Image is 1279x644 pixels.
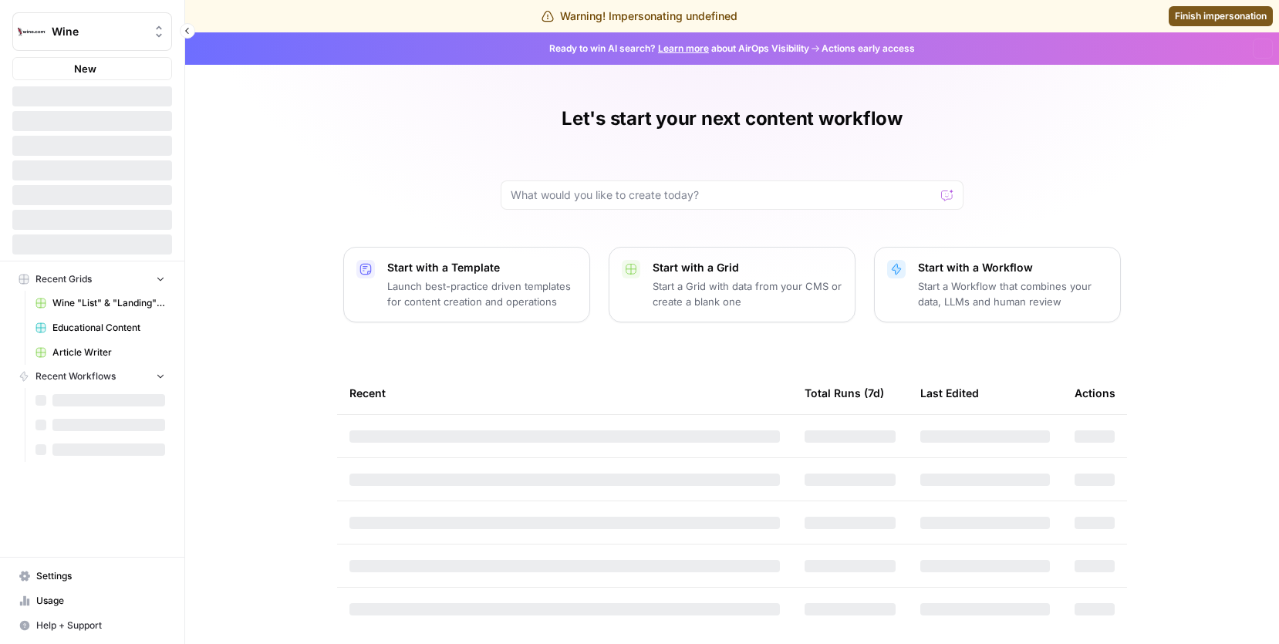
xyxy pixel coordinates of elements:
a: Wine "List" & "Landing" Pages [29,291,172,315]
div: Last Edited [920,372,979,414]
button: Start with a GridStart a Grid with data from your CMS or create a blank one [609,247,855,322]
div: Recent [349,372,780,414]
span: Ready to win AI search? about AirOps Visibility [549,42,809,56]
span: Actions early access [822,42,915,56]
span: Usage [36,594,165,608]
p: Start a Grid with data from your CMS or create a blank one [653,278,842,309]
span: Help + Support [36,619,165,632]
h1: Let's start your next content workflow [562,106,903,131]
span: Wine [52,24,145,39]
button: New [12,57,172,80]
a: Learn more [658,42,709,54]
button: Workspace: Wine [12,12,172,51]
div: Warning! Impersonating undefined [542,8,737,24]
button: Help + Support [12,613,172,638]
span: Educational Content [52,321,165,335]
button: Recent Workflows [12,365,172,388]
span: Wine "List" & "Landing" Pages [52,296,165,310]
span: Article Writer [52,346,165,359]
span: Settings [36,569,165,583]
a: Article Writer [29,340,172,365]
a: Educational Content [29,315,172,340]
input: What would you like to create today? [511,187,935,203]
a: Settings [12,564,172,588]
span: New [74,61,96,76]
img: Wine Logo [18,18,46,46]
span: Recent Workflows [35,369,116,383]
div: Total Runs (7d) [805,372,884,414]
button: Recent Grids [12,268,172,291]
span: Recent Grids [35,272,92,286]
button: Start with a WorkflowStart a Workflow that combines your data, LLMs and human review [874,247,1121,322]
div: Actions [1075,372,1115,414]
p: Start with a Template [387,260,577,275]
p: Start with a Workflow [918,260,1108,275]
p: Launch best-practice driven templates for content creation and operations [387,278,577,309]
span: Finish impersonation [1175,9,1267,23]
a: Finish impersonation [1169,6,1273,26]
a: Usage [12,588,172,613]
p: Start a Workflow that combines your data, LLMs and human review [918,278,1108,309]
p: Start with a Grid [653,260,842,275]
button: Start with a TemplateLaunch best-practice driven templates for content creation and operations [343,247,590,322]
